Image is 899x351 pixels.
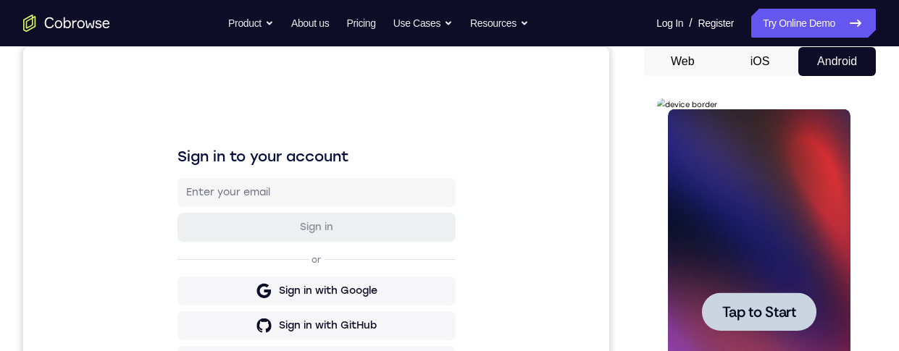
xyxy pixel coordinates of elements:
[23,14,110,32] a: Go to the home page
[698,9,734,38] a: Register
[346,9,375,38] a: Pricing
[256,237,354,251] div: Sign in with Google
[689,14,692,32] span: /
[722,47,799,76] button: iOS
[798,47,876,76] button: Android
[154,99,432,119] h1: Sign in to your account
[45,194,159,232] button: Tap to Start
[154,229,432,258] button: Sign in with Google
[285,207,301,219] p: or
[393,9,453,38] button: Use Cases
[256,271,354,286] div: Sign in with GitHub
[470,9,529,38] button: Resources
[65,206,139,221] span: Tap to Start
[656,9,683,38] a: Log In
[250,306,359,321] div: Sign in with Intercom
[291,9,329,38] a: About us
[644,47,722,76] button: Web
[154,264,432,293] button: Sign in with GitHub
[154,166,432,195] button: Sign in
[228,9,274,38] button: Product
[154,299,432,328] button: Sign in with Intercom
[163,138,424,153] input: Enter your email
[751,9,876,38] a: Try Online Demo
